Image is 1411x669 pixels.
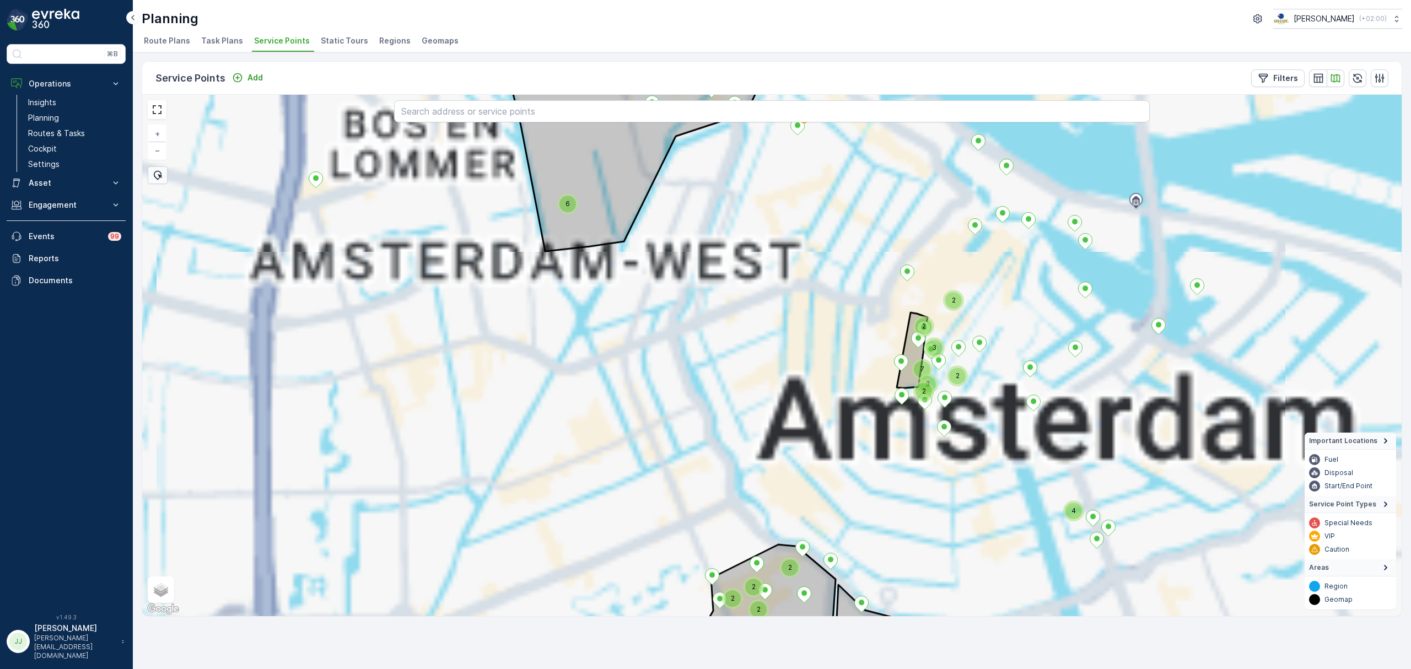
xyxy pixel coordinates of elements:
[7,225,126,247] a: Events99
[149,578,173,602] a: Layers
[1065,503,1072,509] div: 4
[919,376,936,392] div: 3
[745,579,752,585] div: 2
[107,50,118,58] p: ⌘B
[321,35,368,46] span: Static Tours
[155,71,225,86] p: Service Points
[29,78,104,89] p: Operations
[29,199,104,211] p: Engagement
[7,73,126,95] button: Operations
[724,590,741,607] div: 2
[422,35,459,46] span: Geomaps
[1309,436,1377,445] span: Important Locations
[247,72,263,83] p: Add
[7,194,126,216] button: Engagement
[7,9,29,31] img: logo
[1324,532,1335,541] p: VIP
[145,602,181,616] a: Open this area in Google Maps (opens a new window)
[110,232,119,241] p: 99
[915,383,922,390] div: 2
[919,376,926,382] div: 3
[34,623,116,634] p: [PERSON_NAME]
[28,128,85,139] p: Routes & Tasks
[9,633,27,650] div: JJ
[915,318,922,325] div: 2
[1309,563,1329,572] span: Areas
[149,101,165,118] a: View Fullscreen
[24,157,126,172] a: Settings
[7,247,126,269] a: Reports
[1065,503,1082,519] div: 4
[28,97,56,108] p: Insights
[155,145,160,155] span: −
[24,126,126,141] a: Routes & Tasks
[28,143,57,154] p: Cockpit
[949,368,966,384] div: 2
[1324,545,1349,554] p: Caution
[28,112,59,123] p: Planning
[144,35,190,46] span: Route Plans
[155,129,160,138] span: +
[7,269,126,292] a: Documents
[149,142,165,159] a: Zoom Out
[29,177,104,188] p: Asset
[148,166,168,184] div: Bulk Select
[228,71,267,84] button: Add
[145,602,181,616] img: Google
[142,10,198,28] p: Planning
[1273,9,1402,29] button: [PERSON_NAME](+02:00)
[7,172,126,194] button: Asset
[1294,13,1355,24] p: [PERSON_NAME]
[7,614,126,621] span: v 1.49.3
[559,196,576,212] div: 6
[1359,14,1387,23] p: ( +02:00 )
[1305,433,1396,450] summary: Important Locations
[1324,455,1338,464] p: Fuel
[915,383,932,400] div: 2
[1324,519,1372,527] p: Special Needs
[1309,500,1376,509] span: Service Point Types
[745,579,762,595] div: 2
[782,559,788,566] div: 2
[559,196,566,202] div: 6
[24,141,126,157] a: Cockpit
[926,339,943,356] div: 3
[914,361,920,368] div: 7
[1324,468,1353,477] p: Disposal
[394,100,1150,122] input: Search address or service points
[1305,559,1396,576] summary: Areas
[949,368,956,374] div: 2
[724,590,731,597] div: 2
[29,275,121,286] p: Documents
[29,253,121,264] p: Reports
[915,318,932,334] div: 2
[750,601,757,608] div: 2
[149,126,165,142] a: Zoom In
[1251,69,1305,87] button: Filters
[1273,73,1298,84] p: Filters
[24,95,126,110] a: Insights
[1305,496,1396,513] summary: Service Point Types
[7,623,126,660] button: JJ[PERSON_NAME][PERSON_NAME][EMAIL_ADDRESS][DOMAIN_NAME]
[782,559,798,576] div: 2
[914,361,930,377] div: 7
[201,35,243,46] span: Task Plans
[1324,595,1353,604] p: Geomap
[926,339,933,346] div: 3
[24,110,126,126] a: Planning
[1324,482,1372,490] p: Start/End Point
[34,634,116,660] p: [PERSON_NAME][EMAIL_ADDRESS][DOMAIN_NAME]
[1324,582,1348,591] p: Region
[1273,13,1289,25] img: basis-logo_rgb2x.png
[945,292,952,299] div: 2
[254,35,310,46] span: Service Points
[945,292,962,309] div: 2
[29,231,101,242] p: Events
[28,159,60,170] p: Settings
[379,35,411,46] span: Regions
[750,601,767,618] div: 2
[32,9,79,31] img: logo_dark-DEwI_e13.png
